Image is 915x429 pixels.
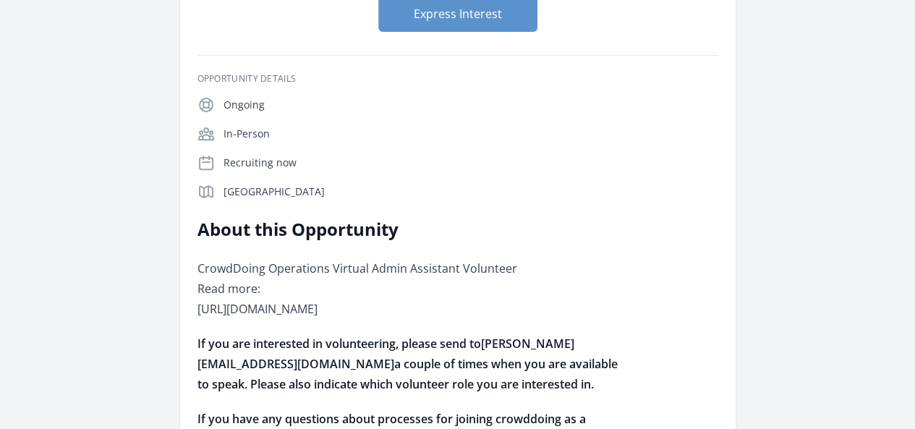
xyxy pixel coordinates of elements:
p: In-Person [224,127,718,141]
span: a couple of times when you are available to speak. Please also indicate which volunteer role you ... [197,356,618,392]
p: [GEOGRAPHIC_DATA] [224,184,718,199]
p: CrowdDoing Operations Virtual Admin Assistant Volunteer Read more: [URL][DOMAIN_NAME] [197,258,621,319]
p: Recruiting now [224,156,718,170]
span: . [591,376,594,392]
p: Ongoing [224,98,718,112]
span: If you are interested in volunteering, please send to [197,336,481,352]
h3: Opportunity Details [197,73,718,85]
strong: [PERSON_NAME][EMAIL_ADDRESS][DOMAIN_NAME] [197,336,618,392]
h2: About this Opportunity [197,218,621,241]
